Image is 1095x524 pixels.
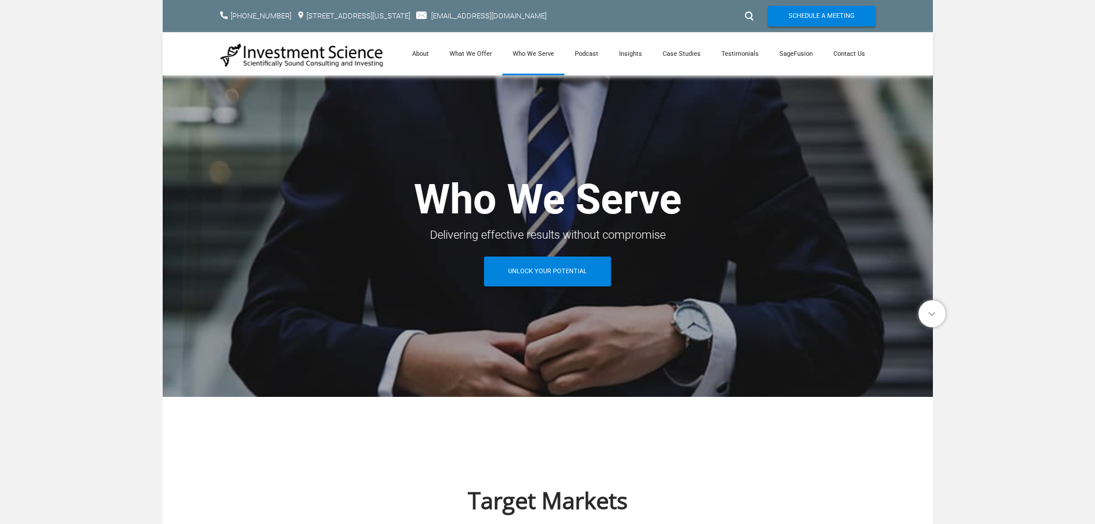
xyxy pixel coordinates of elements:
a: Schedule A Meeting [768,6,875,26]
img: Investment Science | NYC Consulting Services [220,43,384,68]
a: Podcast [564,32,609,75]
a: Case Studies [652,32,711,75]
a: About [402,32,439,75]
span: Unlock Your Potential [508,257,587,286]
a: SageFusion [769,32,823,75]
a: [EMAIL_ADDRESS][DOMAIN_NAME] [431,12,547,20]
a: Unlock Your Potential [484,257,611,286]
a: Insights [609,32,652,75]
a: [PHONE_NUMBER] [230,12,291,20]
a: Testimonials [711,32,769,75]
a: Contact Us [823,32,875,75]
div: Delivering effective results without compromise [220,224,875,245]
h1: Target Markets [220,489,875,512]
span: Schedule A Meeting [789,6,855,26]
a: Who We Serve [502,32,564,75]
a: [STREET_ADDRESS][US_STATE]​ [306,12,410,20]
strong: Who We Serve [414,175,682,224]
a: What We Offer [439,32,502,75]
